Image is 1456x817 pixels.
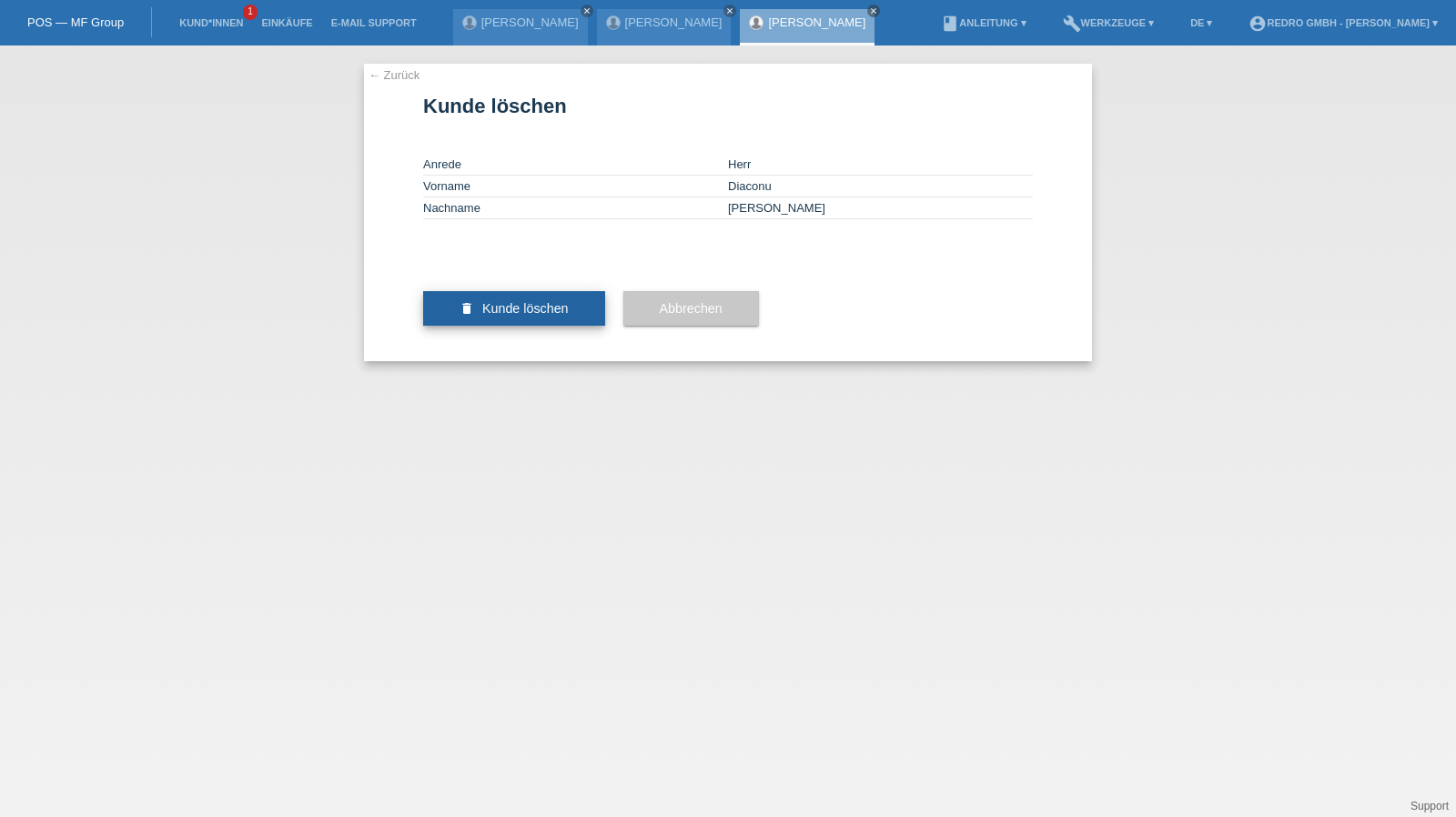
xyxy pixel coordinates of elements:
a: ← Zurück [369,68,420,82]
td: Anrede [423,154,728,176]
a: close [867,5,880,17]
a: E-Mail Support [322,17,426,28]
a: Einkäufe [252,17,321,28]
a: Support [1410,800,1449,812]
i: close [582,6,591,15]
a: Kund*innen [170,17,252,28]
span: Abbrechen [660,301,723,316]
td: [PERSON_NAME] [728,197,1033,219]
h1: Kunde löschen [423,95,1033,117]
a: bookAnleitung ▾ [932,17,1035,28]
td: Vorname [423,176,728,197]
i: book [941,15,959,33]
a: DE ▾ [1181,17,1221,28]
td: Herr [728,154,1033,176]
i: build [1063,15,1081,33]
a: buildWerkzeuge ▾ [1054,17,1164,28]
a: [PERSON_NAME] [481,15,579,29]
i: close [869,6,878,15]
td: Diaconu [728,176,1033,197]
span: Kunde löschen [482,301,569,316]
a: [PERSON_NAME] [625,15,723,29]
a: account_circleRedro GmbH - [PERSON_NAME] ▾ [1239,17,1447,28]
a: close [723,5,736,17]
button: Abbrechen [623,291,759,326]
button: delete Kunde löschen [423,291,605,326]
i: account_circle [1249,15,1267,33]
a: [PERSON_NAME] [768,15,865,29]
i: delete [460,301,474,316]
span: 1 [243,5,258,20]
a: POS — MF Group [27,15,124,29]
a: close [581,5,593,17]
i: close [725,6,734,15]
td: Nachname [423,197,728,219]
